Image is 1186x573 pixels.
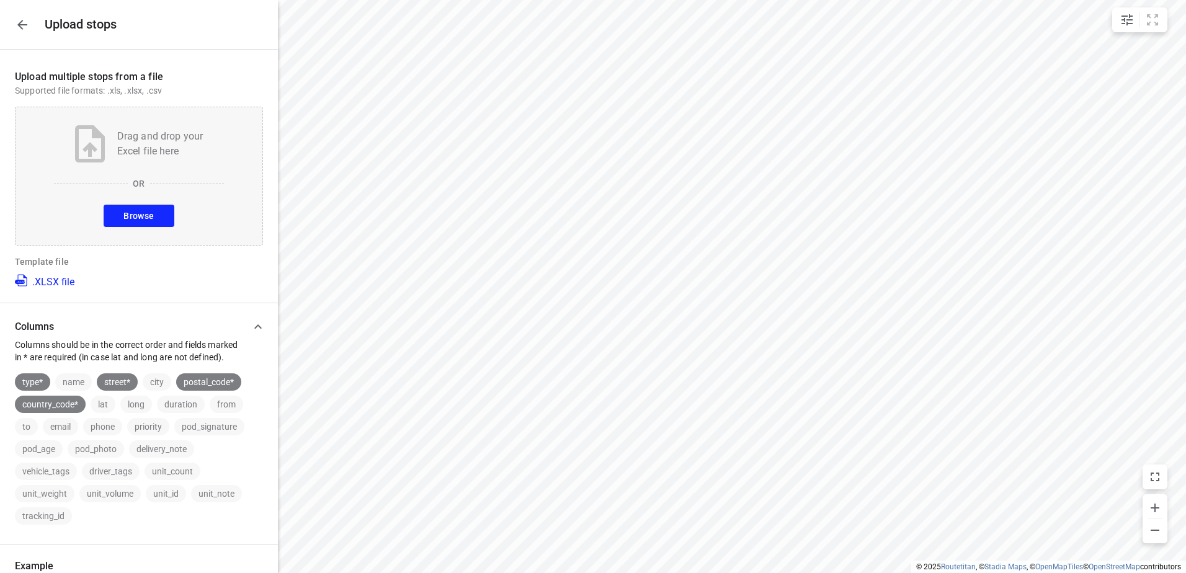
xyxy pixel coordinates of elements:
span: from [210,399,243,409]
span: street* [97,377,138,387]
span: unit_count [145,466,200,476]
p: Columns should be in the correct order and fields marked in * are required (in case lat and long ... [15,339,246,363]
span: pod_age [15,444,63,454]
span: duration [157,399,205,409]
span: to [15,422,38,432]
span: unit_volume [79,489,141,499]
span: postal_code* [176,377,241,387]
span: unit_note [191,489,242,499]
a: .XLSX file [15,273,74,288]
span: unit_id [146,489,186,499]
p: Columns [15,321,246,332]
li: © 2025 , © , © © contributors [916,562,1181,571]
p: OR [133,177,145,190]
h5: Upload stops [45,17,117,32]
span: delivery_note [129,444,194,454]
div: small contained button group [1112,7,1167,32]
span: priority [127,422,169,432]
span: tracking_id [15,511,72,521]
img: XLSX [15,273,30,288]
div: ColumnsColumns should be in the correct order and fields marked in * are required (in case lat an... [15,363,263,525]
p: Supported file formats: .xls, .xlsx, .csv [15,84,263,97]
span: email [43,422,78,432]
span: name [55,377,92,387]
a: OpenMapTiles [1035,562,1083,571]
span: pod_photo [68,444,124,454]
a: OpenStreetMap [1089,562,1140,571]
a: Routetitan [941,562,976,571]
button: Browse [104,205,174,227]
button: Map settings [1115,7,1139,32]
span: long [120,399,152,409]
p: Example [15,560,263,572]
span: driver_tags [82,466,140,476]
p: Drag and drop your Excel file here [117,129,203,159]
span: pod_signature [174,422,244,432]
span: phone [83,422,122,432]
div: ColumnsColumns should be in the correct order and fields marked in * are required (in case lat an... [15,314,263,363]
span: city [143,377,171,387]
span: country_code* [15,399,86,409]
a: Stadia Maps [984,562,1027,571]
p: Upload multiple stops from a file [15,69,263,84]
span: type* [15,377,50,387]
p: Template file [15,255,263,268]
span: lat [91,399,115,409]
img: Upload file [75,125,105,162]
span: vehicle_tags [15,466,77,476]
span: Browse [123,208,154,224]
span: unit_weight [15,489,74,499]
